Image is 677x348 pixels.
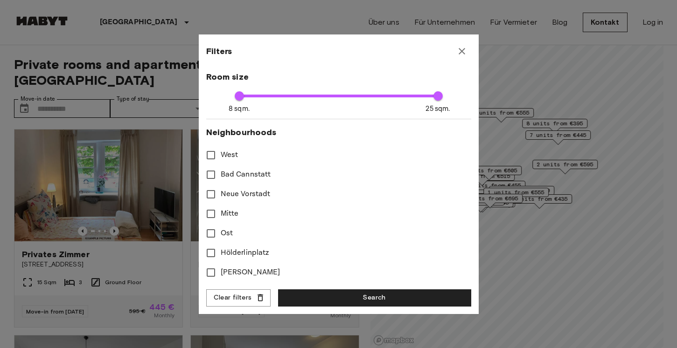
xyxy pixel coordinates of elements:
[221,228,233,239] span: Ost
[221,150,238,161] span: West
[206,289,271,307] button: Clear filters
[221,247,269,259] span: Hölderlinplatz
[426,104,450,114] span: 25 sqm.
[221,208,239,219] span: Mitte
[278,289,471,307] button: Search
[206,46,232,57] span: Filters
[221,267,280,278] span: [PERSON_NAME]
[206,71,471,82] span: Room size
[229,104,250,114] span: 8 sqm.
[221,189,271,200] span: Neue Vorstadt
[221,169,271,180] span: Bad Cannstatt
[206,127,471,138] span: Neighbourhoods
